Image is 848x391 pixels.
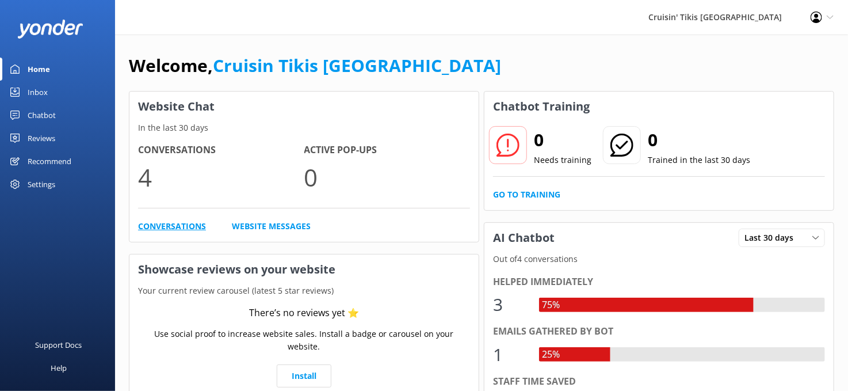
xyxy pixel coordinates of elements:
div: Staff time saved [493,374,825,389]
p: Use social proof to increase website sales. Install a badge or carousel on your website. [138,328,470,354]
div: Support Docs [36,333,82,356]
a: Website Messages [232,220,311,233]
p: Trained in the last 30 days [648,154,750,166]
span: Last 30 days [744,231,800,244]
div: Reviews [28,127,55,150]
h3: Chatbot Training [484,92,598,122]
h2: 0 [648,126,750,154]
div: Help [51,356,67,379]
div: 1 [493,341,528,369]
h3: AI Chatbot [484,223,563,253]
h4: Conversations [138,143,304,158]
div: 25% [539,347,563,362]
a: Go to Training [493,188,560,201]
div: Recommend [28,150,71,173]
p: In the last 30 days [129,122,479,134]
h2: 0 [534,126,591,154]
p: 4 [138,158,304,196]
h3: Website Chat [129,92,479,122]
div: Inbox [28,81,48,104]
p: 0 [304,158,471,196]
div: Helped immediately [493,275,825,290]
div: Chatbot [28,104,56,127]
div: 3 [493,291,528,318]
img: yonder-white-logo.png [17,20,83,39]
div: There’s no reviews yet ⭐ [249,306,359,321]
div: Emails gathered by bot [493,324,825,339]
a: Cruisin Tikis [GEOGRAPHIC_DATA] [213,54,501,77]
div: Settings [28,173,55,196]
h1: Welcome, [129,52,501,79]
div: 75% [539,298,563,313]
a: Install [277,365,331,388]
p: Needs training [534,154,591,166]
div: Home [28,58,50,81]
h3: Showcase reviews on your website [129,255,479,284]
a: Conversations [138,220,206,233]
h4: Active Pop-ups [304,143,471,158]
p: Out of 4 conversations [484,253,834,265]
p: Your current review carousel (latest 5 star reviews) [129,284,479,297]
